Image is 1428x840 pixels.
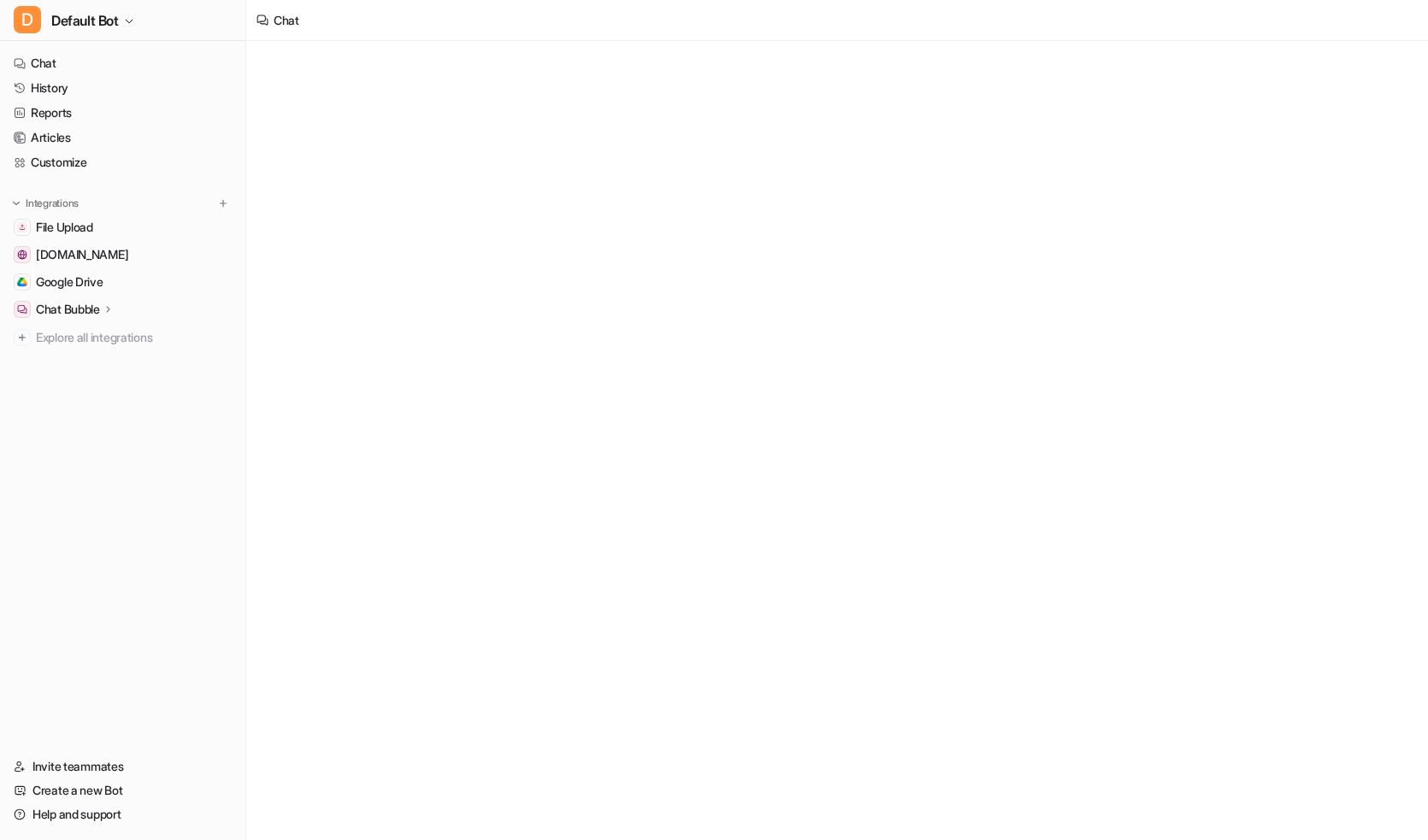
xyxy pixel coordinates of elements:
[7,51,239,75] a: Chat
[7,802,239,826] a: Help and support
[14,6,41,33] span: D
[36,324,232,351] span: Explore all integrations
[17,222,27,232] img: File Upload
[14,329,31,346] img: explore all integrations
[7,126,239,150] a: Articles
[7,215,239,239] a: File UploadFile Upload
[217,197,229,209] img: menu_add.svg
[7,195,84,212] button: Integrations
[36,246,128,263] span: [DOMAIN_NAME]
[36,301,100,318] p: Chat Bubble
[7,101,239,125] a: Reports
[36,273,103,291] span: Google Drive
[36,219,93,236] span: File Upload
[274,11,299,29] div: Chat
[17,250,27,260] img: www.design.com
[7,243,239,267] a: www.design.com[DOMAIN_NAME]
[7,76,239,100] a: History
[26,197,79,210] p: Integrations
[7,270,239,294] a: Google DriveGoogle Drive
[7,150,239,174] a: Customize
[7,755,239,778] a: Invite teammates
[17,277,27,287] img: Google Drive
[7,326,239,350] a: Explore all integrations
[51,9,119,32] span: Default Bot
[17,304,27,314] img: Chat Bubble
[7,778,239,802] a: Create a new Bot
[10,197,22,209] img: expand menu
